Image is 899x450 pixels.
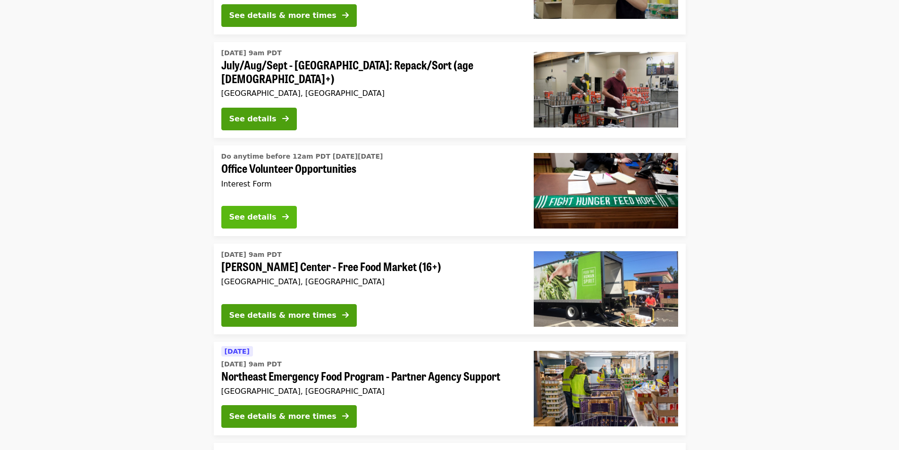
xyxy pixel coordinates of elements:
div: See details & more times [229,411,336,422]
div: [GEOGRAPHIC_DATA], [GEOGRAPHIC_DATA] [221,89,519,98]
a: See details for "Ortiz Center - Free Food Market (16+)" [214,244,686,334]
button: See details [221,108,297,130]
img: Northeast Emergency Food Program - Partner Agency Support organized by Oregon Food Bank [534,351,678,426]
button: See details & more times [221,304,357,327]
i: arrow-right icon [282,212,289,221]
a: See details for "Northeast Emergency Food Program - Partner Agency Support" [214,342,686,435]
div: [GEOGRAPHIC_DATA], [GEOGRAPHIC_DATA] [221,387,519,396]
button: See details & more times [221,405,357,428]
span: Northeast Emergency Food Program - Partner Agency Support [221,369,519,383]
span: [PERSON_NAME] Center - Free Food Market (16+) [221,260,519,273]
time: [DATE] 9am PDT [221,359,282,369]
span: July/Aug/Sept - [GEOGRAPHIC_DATA]: Repack/Sort (age [DEMOGRAPHIC_DATA]+) [221,58,519,85]
i: arrow-right icon [342,11,349,20]
span: Do anytime before 12am PDT [DATE][DATE] [221,153,383,160]
time: [DATE] 9am PDT [221,250,282,260]
div: See details [229,113,277,125]
span: Office Volunteer Opportunities [221,161,519,175]
span: Interest Form [221,179,272,188]
button: See details & more times [221,4,357,27]
button: See details [221,206,297,229]
i: arrow-right icon [282,114,289,123]
a: See details for "Office Volunteer Opportunities" [214,145,686,236]
i: arrow-right icon [342,311,349,320]
time: [DATE] 9am PDT [221,48,282,58]
img: July/Aug/Sept - Portland: Repack/Sort (age 16+) organized by Oregon Food Bank [534,52,678,127]
div: See details & more times [229,10,336,21]
div: See details [229,212,277,223]
img: Office Volunteer Opportunities organized by Oregon Food Bank [534,153,678,229]
div: See details & more times [229,310,336,321]
i: arrow-right icon [342,412,349,421]
span: [DATE] [225,348,250,355]
img: Ortiz Center - Free Food Market (16+) organized by Oregon Food Bank [534,251,678,327]
div: [GEOGRAPHIC_DATA], [GEOGRAPHIC_DATA] [221,277,519,286]
a: See details for "July/Aug/Sept - Portland: Repack/Sort (age 16+)" [214,42,686,138]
